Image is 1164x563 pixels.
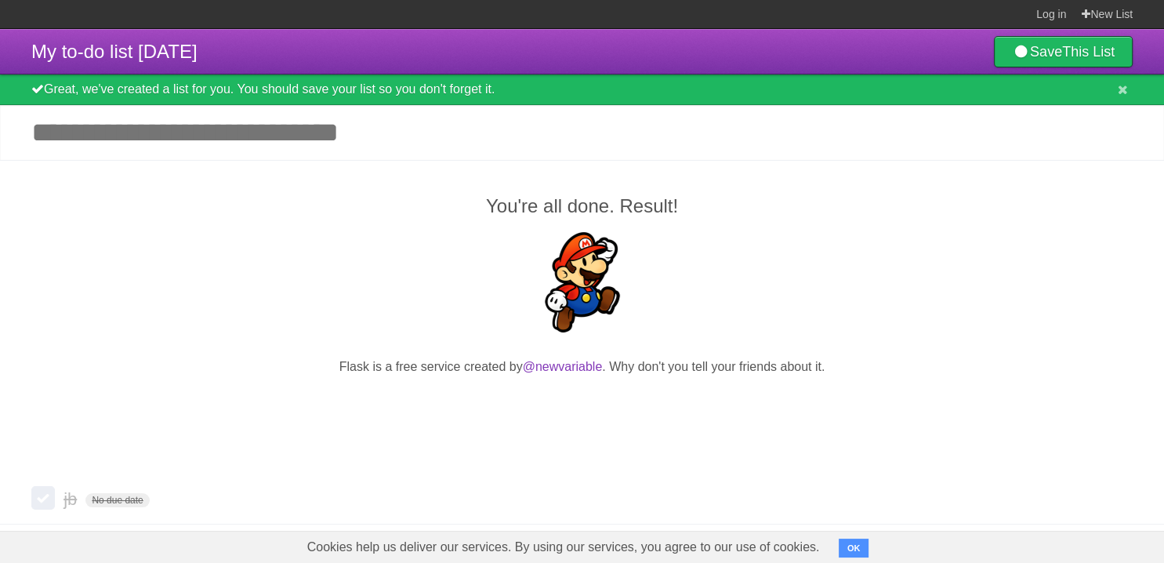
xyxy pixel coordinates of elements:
[63,489,81,509] span: jb
[31,358,1133,376] p: Flask is a free service created by . Why don't you tell your friends about it.
[292,532,836,563] span: Cookies help us deliver our services. By using our services, you agree to our use of cookies.
[994,36,1133,67] a: SaveThis List
[532,232,633,332] img: Super Mario
[839,539,869,558] button: OK
[1062,44,1115,60] b: This List
[523,360,603,373] a: @newvariable
[31,41,198,62] span: My to-do list [DATE]
[554,396,611,418] iframe: X Post Button
[85,493,149,507] span: No due date
[31,192,1133,220] h2: You're all done. Result!
[31,486,55,510] label: Done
